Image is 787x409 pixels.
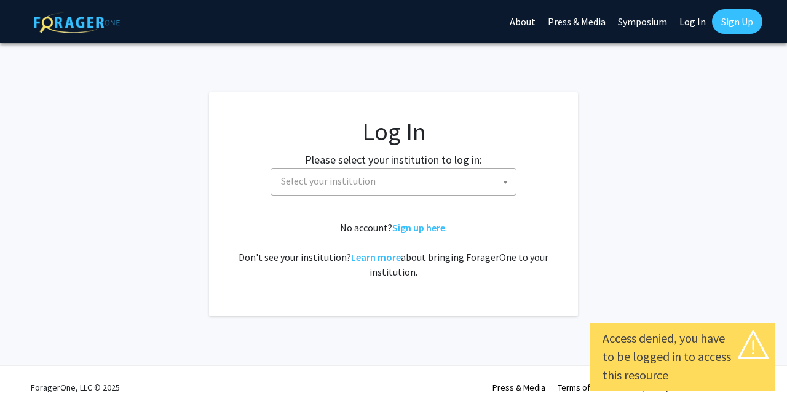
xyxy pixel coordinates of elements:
[392,221,445,234] a: Sign up here
[276,169,516,194] span: Select your institution
[234,220,553,279] div: No account? . Don't see your institution? about bringing ForagerOne to your institution.
[492,382,545,393] a: Press & Media
[712,9,762,34] a: Sign Up
[271,168,516,196] span: Select your institution
[603,329,762,384] div: Access denied, you have to be logged in to access this resource
[234,117,553,146] h1: Log In
[305,151,482,168] label: Please select your institution to log in:
[34,12,120,33] img: ForagerOne Logo
[351,251,401,263] a: Learn more about bringing ForagerOne to your institution
[281,175,376,187] span: Select your institution
[31,366,120,409] div: ForagerOne, LLC © 2025
[558,382,606,393] a: Terms of Use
